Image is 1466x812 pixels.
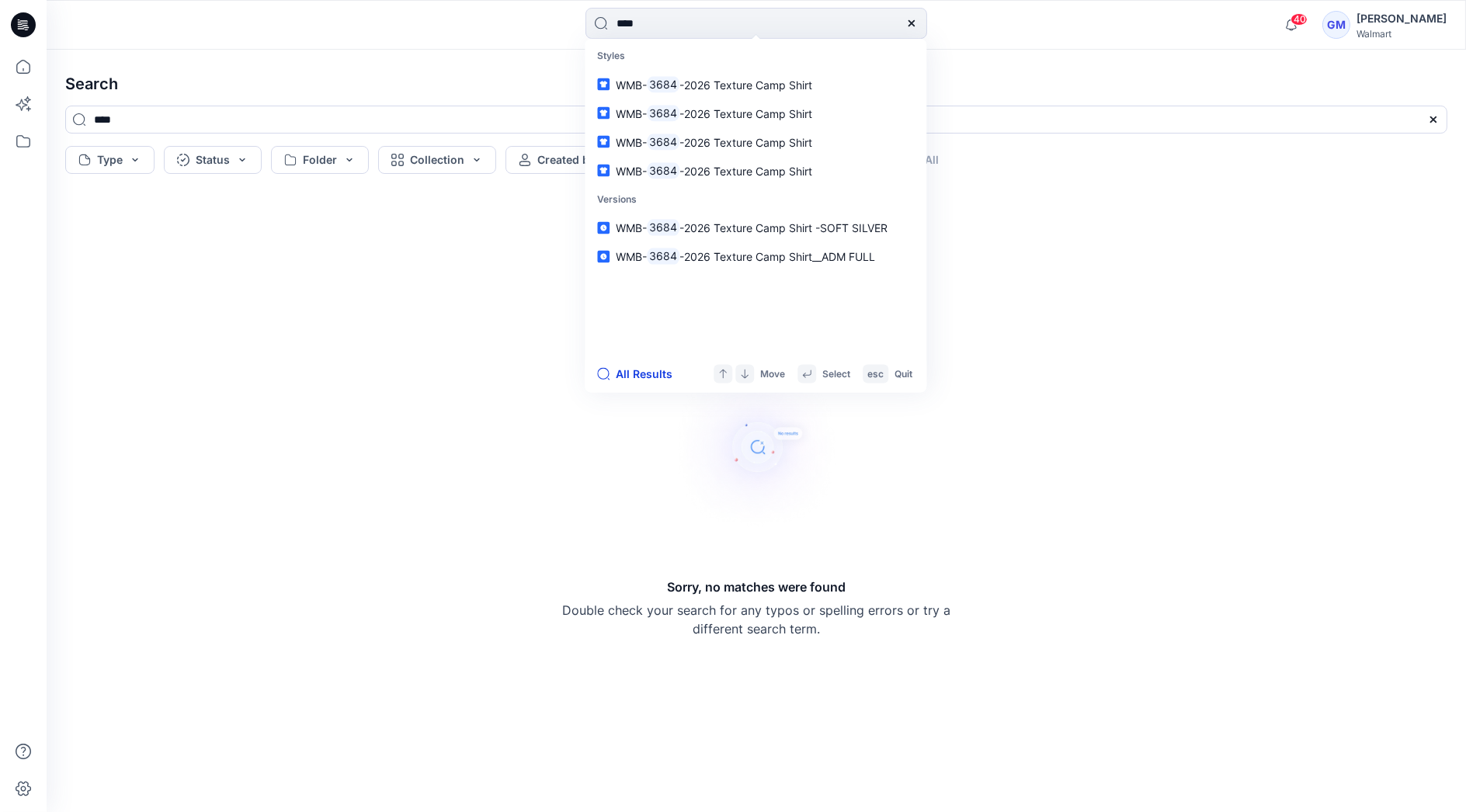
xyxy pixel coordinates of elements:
a: WMB-3684-2026 Texture Camp Shirt__ADM FULL [588,242,923,271]
span: 40 [1291,13,1308,26]
mark: 3684 [647,248,679,265]
span: WMB- [616,135,647,148]
a: WMB-3684-2026 Texture Camp Shirt [588,156,923,185]
span: WMB- [616,250,647,263]
p: Move [760,366,785,382]
h5: Sorry, no matches were found [667,578,846,596]
div: Walmart [1357,28,1447,40]
span: -2026 Texture Camp Shirt [679,78,812,91]
button: Created by [505,146,627,174]
a: WMB-3684-2026 Texture Camp Shirt [588,70,923,99]
mark: 3684 [647,133,679,151]
span: -2026 Texture Camp Shirt [679,135,812,148]
a: WMB-3684-2026 Texture Camp Shirt [588,99,923,127]
img: Sorry, no matches were found [663,354,849,540]
button: Collection [378,146,496,174]
span: WMB- [616,164,647,177]
span: -2026 Texture Camp Shirt -SOFT SILVER [679,221,888,234]
mark: 3684 [647,75,679,93]
button: All Results [597,365,683,383]
span: WMB- [616,78,647,91]
div: [PERSON_NAME] [1357,9,1447,28]
p: Double check your search for any typos or spelling errors or try a different search term. [562,601,950,638]
p: Quit [895,366,912,382]
mark: 3684 [647,161,679,179]
button: Folder [271,146,369,174]
span: -2026 Texture Camp Shirt [679,164,812,177]
span: -2026 Texture Camp Shirt [679,106,812,120]
button: Type [65,146,155,174]
div: GM [1322,11,1350,39]
a: WMB-3684-2026 Texture Camp Shirt -SOFT SILVER [588,213,923,242]
a: WMB-3684-2026 Texture Camp Shirt [588,127,923,156]
p: Select [822,366,850,382]
span: -2026 Texture Camp Shirt__ADM FULL [679,250,875,263]
mark: 3684 [647,104,679,122]
h4: Search [53,62,1460,106]
p: Versions [588,185,923,213]
span: WMB- [616,221,647,234]
span: WMB- [616,106,647,120]
button: Status [164,146,262,174]
p: esc [867,366,884,382]
mark: 3684 [647,219,679,237]
p: Styles [588,42,923,71]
